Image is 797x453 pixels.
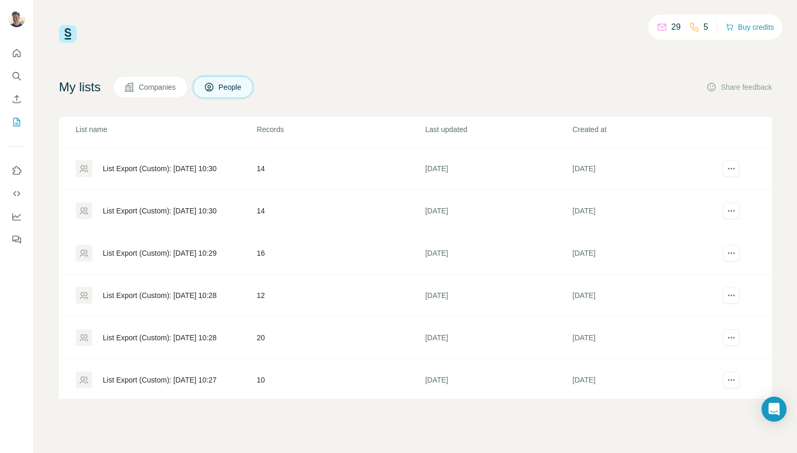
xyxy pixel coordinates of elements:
[103,206,216,216] div: List Export (Custom): [DATE] 10:30
[256,317,425,359] td: 20
[726,20,774,34] button: Buy credits
[723,287,740,304] button: actions
[219,82,243,92] span: People
[572,232,719,275] td: [DATE]
[59,25,77,43] img: Surfe Logo
[103,290,216,301] div: List Export (Custom): [DATE] 10:28
[723,372,740,388] button: actions
[723,245,740,261] button: actions
[572,190,719,232] td: [DATE]
[704,21,708,33] p: 5
[256,275,425,317] td: 12
[425,317,572,359] td: [DATE]
[572,317,719,359] td: [DATE]
[572,275,719,317] td: [DATE]
[8,90,25,109] button: Enrich CSV
[425,190,572,232] td: [DATE]
[425,148,572,190] td: [DATE]
[572,359,719,401] td: [DATE]
[103,163,216,174] div: List Export (Custom): [DATE] 10:30
[257,124,424,135] p: Records
[103,332,216,343] div: List Export (Custom): [DATE] 10:28
[8,184,25,203] button: Use Surfe API
[8,10,25,27] img: Avatar
[59,79,101,96] h4: My lists
[256,359,425,401] td: 10
[723,160,740,177] button: actions
[8,44,25,63] button: Quick start
[671,21,681,33] p: 29
[256,190,425,232] td: 14
[573,124,719,135] p: Created at
[8,207,25,226] button: Dashboard
[139,82,177,92] span: Companies
[8,230,25,249] button: Feedback
[723,329,740,346] button: actions
[8,161,25,180] button: Use Surfe on LinkedIn
[103,375,216,385] div: List Export (Custom): [DATE] 10:27
[8,113,25,132] button: My lists
[706,82,772,92] button: Share feedback
[103,248,216,258] div: List Export (Custom): [DATE] 10:29
[425,359,572,401] td: [DATE]
[572,148,719,190] td: [DATE]
[425,275,572,317] td: [DATE]
[256,148,425,190] td: 14
[425,124,571,135] p: Last updated
[76,124,256,135] p: List name
[425,232,572,275] td: [DATE]
[8,67,25,86] button: Search
[762,397,787,422] div: Open Intercom Messenger
[256,232,425,275] td: 16
[723,202,740,219] button: actions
